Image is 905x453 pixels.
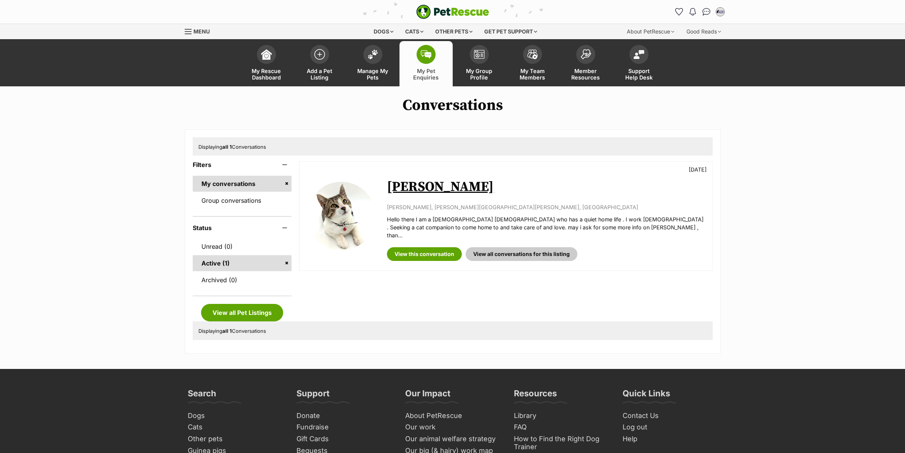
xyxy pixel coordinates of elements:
div: Get pet support [479,24,542,39]
a: Other pets [185,433,286,445]
div: Good Reads [681,24,726,39]
a: Manage My Pets [346,41,399,86]
span: Displaying Conversations [198,328,266,334]
a: My conversations [193,176,292,192]
a: My Group Profile [453,41,506,86]
img: member-resources-icon-8e73f808a243e03378d46382f2149f9095a855e16c252ad45f914b54edf8863c.svg [580,49,591,59]
img: pet-enquiries-icon-7e3ad2cf08bfb03b45e93fb7055b45f3efa6380592205ae92323e6603595dc1f.svg [421,50,431,59]
a: How to Find the Right Dog Trainer [511,433,612,453]
img: add-pet-listing-icon-0afa8454b4691262ce3f59096e99ab1cd57d4a30225e0717b998d2c9b9846f56.svg [314,49,325,60]
span: Manage My Pets [356,68,390,81]
a: Add a Pet Listing [293,41,346,86]
a: Dogs [185,410,286,422]
img: logo-e224e6f780fb5917bec1dbf3a21bbac754714ae5b6737aabdf751b685950b380.svg [416,5,489,19]
img: Sonny [307,182,376,250]
div: About PetRescue [621,24,680,39]
a: Support Help Desk [612,41,666,86]
a: Help [620,433,721,445]
a: Favourites [673,6,685,18]
span: Support Help Desk [622,68,656,81]
button: Notifications [687,6,699,18]
a: Cats [185,421,286,433]
a: Archived (0) [193,272,292,288]
a: Conversations [701,6,713,18]
span: Member Resources [569,68,603,81]
strong: all 1 [222,144,232,150]
a: Fundraise [293,421,395,433]
a: Our work [402,421,503,433]
img: Bianca profile pic [716,8,724,16]
a: Our animal welfare strategy [402,433,503,445]
a: [PERSON_NAME] [387,178,494,196]
div: Dogs [368,24,399,39]
span: Add a Pet Listing [303,68,337,81]
img: manage-my-pets-icon-02211641906a0b7f246fdf0571729dbe1e7629f14944591b6c1af311fb30b64b.svg [368,49,378,59]
p: [PERSON_NAME], [PERSON_NAME][GEOGRAPHIC_DATA][PERSON_NAME], [GEOGRAPHIC_DATA] [387,203,704,211]
ul: Account quick links [673,6,726,18]
span: My Group Profile [462,68,496,81]
a: Log out [620,421,721,433]
a: Member Resources [559,41,612,86]
a: Unread (0) [193,238,292,254]
a: Donate [293,410,395,422]
img: group-profile-icon-3fa3cf56718a62981997c0bc7e787c4b2cf8bcc04b72c1350f741eb67cf2f40e.svg [474,50,485,59]
a: Contact Us [620,410,721,422]
p: [DATE] [689,165,707,173]
img: team-members-icon-5396bd8760b3fe7c0b43da4ab00e1e3bb1a5d9ba89233759b79545d2d3fc5d0d.svg [527,49,538,59]
a: FAQ [511,421,612,433]
a: View all Pet Listings [201,304,283,321]
a: About PetRescue [402,410,503,422]
a: Library [511,410,612,422]
button: My account [714,6,726,18]
a: Active (1) [193,255,292,271]
a: My Rescue Dashboard [240,41,293,86]
span: My Rescue Dashboard [249,68,284,81]
div: Other pets [430,24,478,39]
p: Hello there I am a [DEMOGRAPHIC_DATA] [DEMOGRAPHIC_DATA] who has a quiet home life . I work [DEMO... [387,215,704,240]
span: My Pet Enquiries [409,68,443,81]
a: My Pet Enquiries [399,41,453,86]
span: Menu [193,28,210,35]
header: Filters [193,161,292,168]
img: chat-41dd97257d64d25036548639549fe6c8038ab92f7586957e7f3b1b290dea8141.svg [702,8,710,16]
a: PetRescue [416,5,489,19]
h3: Search [188,388,216,403]
img: help-desk-icon-fdf02630f3aa405de69fd3d07c3f3aa587a6932b1a1747fa1d2bba05be0121f9.svg [634,50,644,59]
a: Gift Cards [293,433,395,445]
a: View all conversations for this listing [466,247,577,261]
span: Displaying Conversations [198,144,266,150]
header: Status [193,224,292,231]
h3: Support [296,388,330,403]
h3: Quick Links [623,388,670,403]
h3: Our Impact [405,388,450,403]
a: View this conversation [387,247,462,261]
a: My Team Members [506,41,559,86]
a: Menu [185,24,215,38]
img: notifications-46538b983faf8c2785f20acdc204bb7945ddae34d4c08c2a6579f10ce5e182be.svg [689,8,696,16]
span: My Team Members [515,68,550,81]
h3: Resources [514,388,557,403]
a: Group conversations [193,192,292,208]
strong: all 1 [222,328,232,334]
div: Cats [400,24,429,39]
img: dashboard-icon-eb2f2d2d3e046f16d808141f083e7271f6b2e854fb5c12c21221c1fb7104beca.svg [261,49,272,60]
